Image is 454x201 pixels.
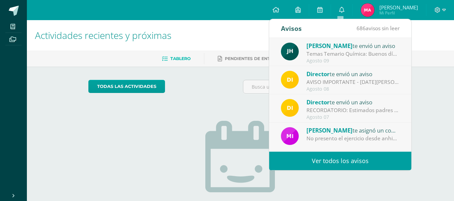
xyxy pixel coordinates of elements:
div: te envió un aviso [306,69,400,78]
div: te asignó un comentario en 'T5- Cuaternario' para 'Química' [306,126,400,135]
input: Busca una actividad próxima aquí... [243,80,392,93]
div: Agosto 07 [306,114,400,120]
span: Mi Perfil [379,10,418,16]
a: Tablero [162,53,191,64]
a: Ver todos los avisos [269,152,411,170]
a: todas las Actividades [88,80,165,93]
div: te envió un aviso [306,98,400,106]
span: Tablero [170,56,191,61]
span: 686 [357,24,366,32]
div: Avisos [281,19,302,38]
div: Temas Temario Química: Buenos días Estimados jóvenes Un gusto saludarles. Adjunto envío los temas... [306,50,400,58]
span: [PERSON_NAME] [379,4,418,11]
span: avisos sin leer [357,24,400,32]
img: f0b35651ae50ff9c693c4cbd3f40c4bb.png [281,71,299,89]
span: Pendientes de entrega [225,56,282,61]
span: [PERSON_NAME] [306,42,353,50]
div: Agosto 08 [306,86,400,92]
img: f0b35651ae50ff9c693c4cbd3f40c4bb.png [281,99,299,117]
div: No presento el ejercicio desde anhidridos a sales- [306,135,400,142]
div: RECORDATORIO: Estimados padres de familia y/o encargados. Compartimos información a tomar en cuen... [306,106,400,114]
span: Actividades recientes y próximas [35,29,171,42]
span: Director [306,98,330,106]
img: 0fe8640cbc7009f9a11636d29d9849e1.png [361,3,374,17]
img: 2f952caa3f07b7df01ee2ceb26827530.png [281,43,299,60]
span: Director [306,70,330,78]
div: te envió un aviso [306,41,400,50]
span: [PERSON_NAME] [306,127,353,134]
div: Agosto 09 [306,58,400,64]
div: AVISO IMPORTANTE - LUNES 11 DE AGOSTO: Estimados padres de familia y/o encargados: Les informamos... [306,78,400,86]
img: e71b507b6b1ebf6fbe7886fc31de659d.png [281,127,299,145]
a: Pendientes de entrega [218,53,282,64]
